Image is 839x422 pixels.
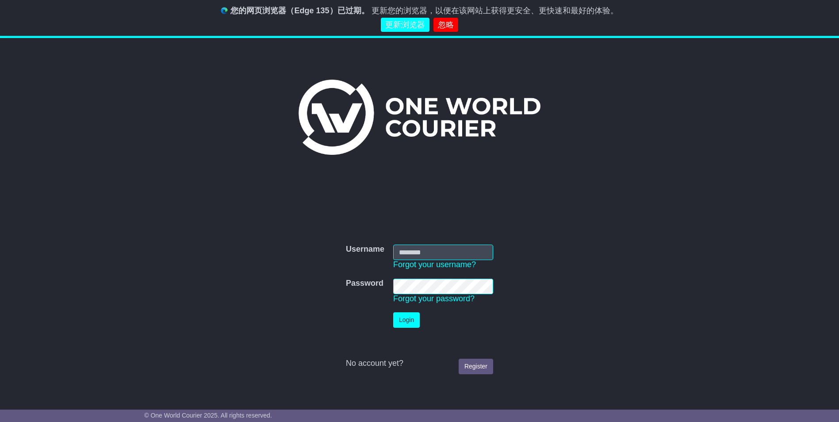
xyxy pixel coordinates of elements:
[372,6,618,15] span: 更新您的浏览器，以便在该网站上获得更安全、更快速和最好的体验。
[346,279,383,288] label: Password
[299,80,540,155] img: One World
[144,412,272,419] span: © One World Courier 2025. All rights reserved.
[393,312,420,328] button: Login
[393,260,476,269] a: Forgot your username?
[346,359,493,368] div: No account yet?
[393,294,475,303] a: Forgot your password?
[230,6,369,15] b: 您的网页浏览器（Edge 135）已过期。
[346,245,384,254] label: Username
[433,18,458,32] a: 忽略
[459,359,493,374] a: Register
[381,18,429,32] a: 更新浏览器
